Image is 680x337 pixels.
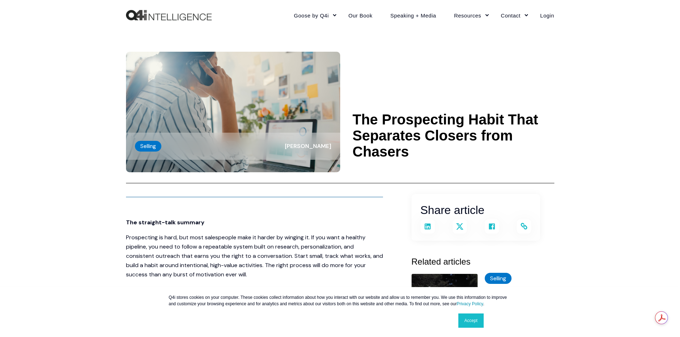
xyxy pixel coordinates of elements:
[485,273,512,284] label: Selling
[458,313,484,328] a: Accept
[353,112,554,160] h1: The Prospecting Habit That Separates Closers from Chasers
[420,201,531,219] h3: Share article
[126,10,212,21] a: Back to Home
[457,301,483,306] a: Privacy Policy
[169,294,512,307] p: Q4i stores cookies on your computer. These cookies collect information about how you interact wit...
[126,233,383,279] p: Prospecting is hard, but most salespeople make it harder by winging it. If you want a healthy pip...
[412,255,554,269] h3: Related articles
[126,52,340,172] img: Young business lady on phone
[126,10,212,21] img: Q4intelligence, LLC logo
[126,218,383,227] p: The straight-talk summary
[285,142,331,150] span: [PERSON_NAME]
[135,141,161,152] label: Selling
